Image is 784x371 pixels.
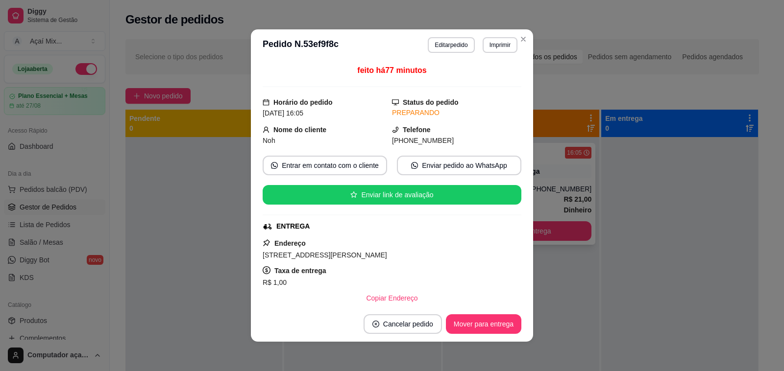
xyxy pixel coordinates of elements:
span: dollar [263,266,270,274]
strong: Endereço [274,239,306,247]
span: feito há 77 minutos [357,66,426,74]
span: desktop [392,99,399,106]
span: whats-app [271,162,278,169]
span: phone [392,126,399,133]
span: [PHONE_NUMBER] [392,137,454,144]
strong: Telefone [403,126,431,134]
div: PREPARANDO [392,108,521,118]
button: Close [515,31,531,47]
span: whats-app [411,162,418,169]
button: whats-appEnviar pedido ao WhatsApp [397,156,521,175]
strong: Nome do cliente [273,126,326,134]
strong: Taxa de entrega [274,267,326,275]
span: R$ 1,00 [263,278,287,286]
strong: Status do pedido [403,98,459,106]
span: user [263,126,269,133]
button: whats-appEntrar em contato com o cliente [263,156,387,175]
span: pushpin [263,239,270,247]
button: close-circleCancelar pedido [364,314,442,334]
button: Copiar Endereço [358,288,425,308]
div: ENTREGA [276,221,310,232]
button: Imprimir [483,37,517,53]
strong: Horário do pedido [273,98,333,106]
button: starEnviar link de avaliação [263,185,521,205]
span: calendar [263,99,269,106]
span: [STREET_ADDRESS][PERSON_NAME] [263,251,387,259]
span: Noh [263,137,275,144]
span: star [350,191,357,198]
button: Editarpedido [428,37,474,53]
span: [DATE] 16:05 [263,109,303,117]
button: Mover para entrega [446,314,521,334]
span: close-circle [372,321,379,327]
h3: Pedido N. 53ef9f8c [263,37,339,53]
